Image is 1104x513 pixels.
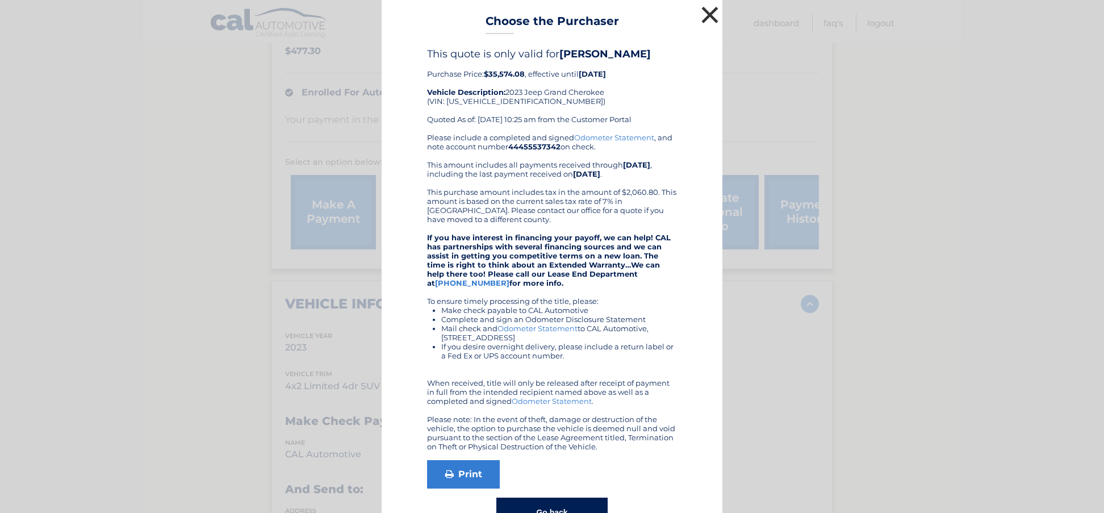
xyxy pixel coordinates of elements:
[427,48,677,60] h4: This quote is only valid for
[574,133,654,142] a: Odometer Statement
[441,315,677,324] li: Complete and sign an Odometer Disclosure Statement
[441,342,677,360] li: If you desire overnight delivery, please include a return label or a Fed Ex or UPS account number.
[441,324,677,342] li: Mail check and to CAL Automotive, [STREET_ADDRESS]
[484,69,525,78] b: $35,574.08
[427,48,677,133] div: Purchase Price: , effective until 2023 Jeep Grand Cherokee (VIN: [US_VEHICLE_IDENTIFICATION_NUMBE...
[623,160,650,169] b: [DATE]
[512,397,592,406] a: Odometer Statement
[699,3,721,26] button: ×
[427,87,505,97] strong: Vehicle Description:
[427,233,671,287] strong: If you have interest in financing your payoff, we can help! CAL has partnerships with several fin...
[508,142,561,151] b: 44455537342
[497,324,578,333] a: Odometer Statement
[486,14,619,34] h3: Choose the Purchaser
[559,48,651,60] b: [PERSON_NAME]
[441,306,677,315] li: Make check payable to CAL Automotive
[427,460,500,489] a: Print
[573,169,600,178] b: [DATE]
[579,69,606,78] b: [DATE]
[435,278,509,287] a: [PHONE_NUMBER]
[427,133,677,451] div: Please include a completed and signed , and note account number on check. This amount includes al...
